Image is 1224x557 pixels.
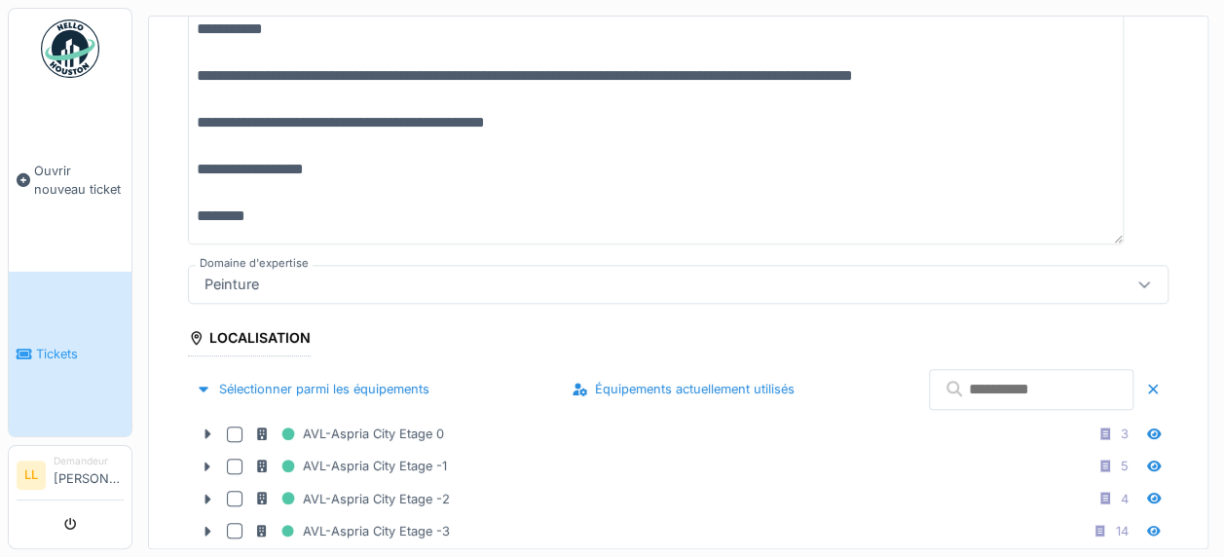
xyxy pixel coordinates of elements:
[564,376,802,402] div: Équipements actuellement utilisés
[188,323,311,356] div: Localisation
[1116,522,1129,540] div: 14
[54,454,124,496] li: [PERSON_NAME]
[1121,457,1129,475] div: 5
[54,454,124,468] div: Demandeur
[41,19,99,78] img: Badge_color-CXgf-gQk.svg
[196,255,313,272] label: Domaine d'expertise
[254,422,444,446] div: AVL-Aspria City Etage 0
[254,519,450,543] div: AVL-Aspria City Etage -3
[17,454,124,501] a: LL Demandeur[PERSON_NAME]
[1121,425,1129,443] div: 3
[197,274,267,295] div: Peinture
[1121,490,1129,508] div: 4
[36,345,124,363] span: Tickets
[254,454,447,478] div: AVL-Aspria City Etage -1
[188,376,437,402] div: Sélectionner parmi les équipements
[254,487,450,511] div: AVL-Aspria City Etage -2
[34,162,124,199] span: Ouvrir nouveau ticket
[9,89,131,272] a: Ouvrir nouveau ticket
[9,272,131,436] a: Tickets
[17,461,46,490] li: LL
